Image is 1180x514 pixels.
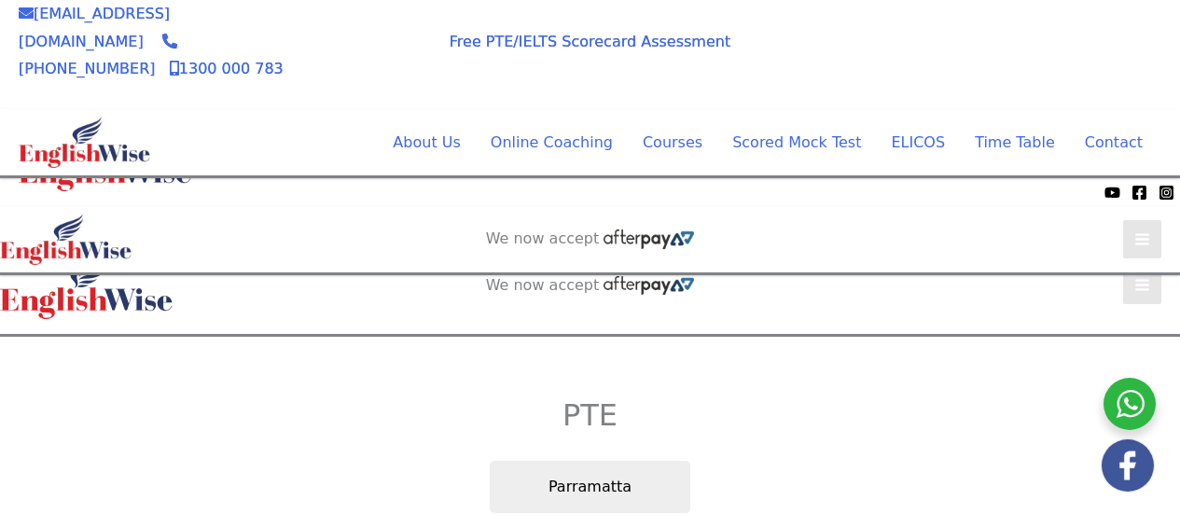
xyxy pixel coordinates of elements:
aside: Header Widget 2 [477,229,704,249]
a: AI SCORED PTE SOFTWARE REGISTER FOR FREE SOFTWARE TRIAL [854,39,1143,76]
span: About Us [393,133,460,151]
a: Facebook [1131,185,1147,201]
img: Afterpay-Logo [604,229,694,248]
a: YouTube [1104,185,1120,201]
a: Free PTE/IELTS Scorecard Assessment [450,33,730,50]
nav: Site Navigation: Main Menu [348,120,1143,165]
a: AI SCORED PTE SOFTWARE REGISTER FOR FREE SOFTWARE TRIAL [447,352,735,389]
span: We now accept [486,229,600,248]
a: Time TableMenu Toggle [960,120,1070,165]
a: 1300 000 783 [170,60,284,77]
span: We now accept [325,27,402,64]
span: We now accept [9,183,108,201]
span: We now accept [486,276,600,295]
img: Afterpay-Logo [604,276,694,295]
img: Afterpay-Logo [113,188,164,198]
span: ELICOS [891,133,945,151]
span: Courses [643,133,702,151]
a: ELICOS [876,120,960,165]
a: CoursesMenu Toggle [628,120,717,165]
aside: Header Widget 1 [427,337,754,397]
img: cropped-ew-logo [19,117,150,168]
a: About UsMenu Toggle [378,120,475,165]
a: Scored Mock TestMenu Toggle [717,120,876,165]
a: Instagram [1159,185,1174,201]
aside: Header Widget 1 [835,24,1161,85]
h1: PTE [33,397,1147,433]
img: white-facebook.png [1102,439,1154,492]
span: Online Coaching [491,133,613,151]
span: Scored Mock Test [732,133,861,151]
span: Time Table [975,133,1055,151]
a: [EMAIL_ADDRESS][DOMAIN_NAME] [19,5,170,50]
aside: Header Widget 2 [477,276,704,296]
a: Contact [1070,120,1143,165]
img: Afterpay-Logo [339,68,390,78]
span: Contact [1085,133,1143,151]
a: Parramatta [490,461,690,513]
a: Online CoachingMenu Toggle [476,120,628,165]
